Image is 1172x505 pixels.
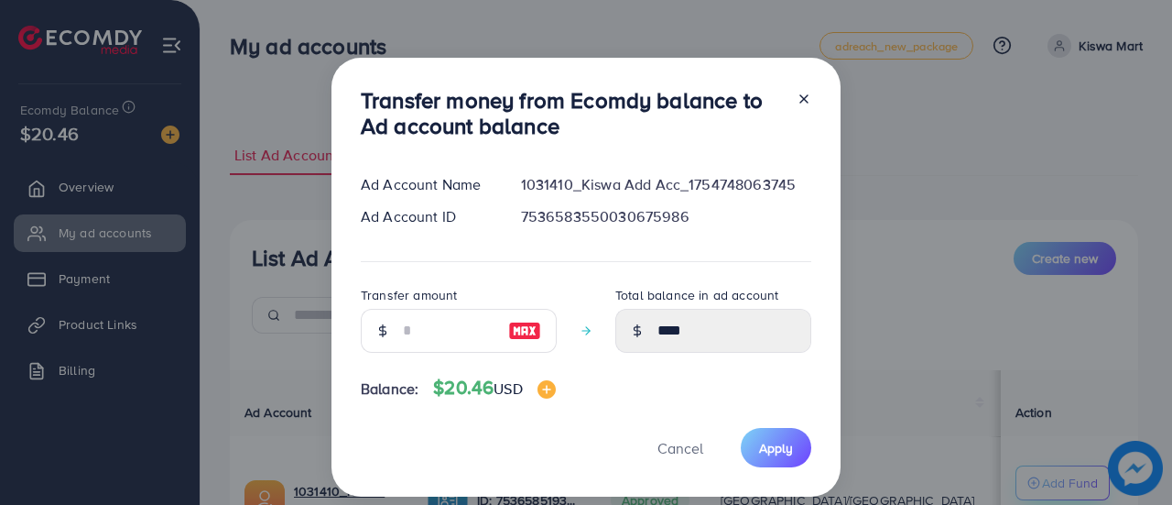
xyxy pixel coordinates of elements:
[346,174,506,195] div: Ad Account Name
[759,439,793,457] span: Apply
[494,379,522,399] span: USD
[615,286,778,304] label: Total balance in ad account
[537,380,556,399] img: image
[346,206,506,227] div: Ad Account ID
[361,87,782,140] h3: Transfer money from Ecomdy balance to Ad account balance
[657,438,703,458] span: Cancel
[433,377,555,400] h4: $20.46
[506,174,826,195] div: 1031410_Kiswa Add Acc_1754748063745
[361,379,418,400] span: Balance:
[506,206,826,227] div: 7536583550030675986
[361,286,457,304] label: Transfer amount
[741,428,811,467] button: Apply
[635,428,726,467] button: Cancel
[508,320,541,342] img: image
